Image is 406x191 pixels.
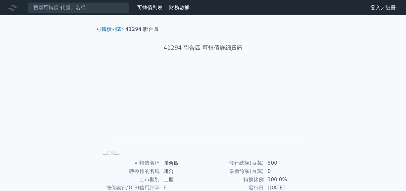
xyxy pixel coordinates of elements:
[28,2,130,13] input: 搜尋可轉債 代號／名稱
[264,159,307,167] td: 500
[264,167,307,175] td: 0
[99,175,160,184] td: 上市櫃別
[109,72,300,148] g: Chart
[203,167,264,175] td: 最新餘額(百萬)
[99,167,160,175] td: 轉換標的名稱
[91,43,315,52] h1: 41294 聯合四 可轉債詳細資訊
[137,4,163,10] a: 可轉債列表
[99,159,160,167] td: 可轉債名稱
[203,159,264,167] td: 發行總額(百萬)
[169,4,190,10] a: 財務數據
[160,159,203,167] td: 聯合四
[365,3,401,13] a: 登入／註冊
[264,175,307,184] td: 100.0%
[203,175,264,184] td: 轉換比例
[160,175,203,184] td: 上櫃
[125,25,158,33] li: 41294 聯合四
[160,167,203,175] td: 聯合
[97,25,124,33] li: ›
[97,26,122,32] a: 可轉債列表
